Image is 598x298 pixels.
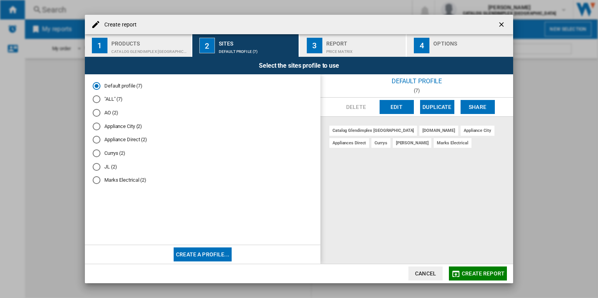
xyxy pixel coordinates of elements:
button: getI18NText('BUTTONS.CLOSE_DIALOG') [494,17,510,32]
div: 1 [92,38,107,53]
div: [PERSON_NAME] [393,138,432,148]
md-radio-button: Currys (2) [93,150,313,157]
button: Create report [449,266,507,280]
div: Options [433,37,510,46]
div: Report [326,37,403,46]
div: 3 [307,38,322,53]
md-radio-button: Appliance Direct (2) [93,136,313,144]
button: Duplicate [420,100,454,114]
md-radio-button: Appliance City (2) [93,123,313,130]
md-radio-button: Default profile (7) [93,82,313,89]
div: currys [371,138,390,148]
div: appliances direct [329,138,369,148]
button: Edit [380,100,414,114]
ng-md-icon: getI18NText('BUTTONS.CLOSE_DIALOG') [498,21,507,30]
div: 4 [414,38,429,53]
button: Create a profile... [174,247,232,261]
div: CATALOG GLENDIMPLEX [GEOGRAPHIC_DATA]:Home appliances [111,46,188,54]
md-radio-button: Marks Electrical (2) [93,177,313,184]
button: Delete [339,100,373,114]
span: Create report [462,270,505,277]
button: 4 Options [407,34,513,57]
div: Sites [219,37,295,46]
div: catalog glendimplex [GEOGRAPHIC_DATA] [329,126,417,135]
div: (7) [320,88,513,93]
div: [DOMAIN_NAME] [419,126,458,135]
button: 2 Sites Default profile (7) [192,34,299,57]
md-radio-button: "ALL" (7) [93,96,313,103]
div: Default profile [320,74,513,88]
h4: Create report [100,21,137,29]
div: Select the sites profile to use [85,57,513,74]
div: Price Matrix [326,46,403,54]
button: Share [461,100,495,114]
div: Products [111,37,188,46]
div: 2 [199,38,215,53]
md-radio-button: JL (2) [93,163,313,170]
button: 3 Report Price Matrix [300,34,407,57]
md-radio-button: AO (2) [93,109,313,117]
div: marks electrical [434,138,471,148]
button: Cancel [408,266,443,280]
div: appliance city [461,126,494,135]
div: Default profile (7) [219,46,295,54]
button: 1 Products CATALOG GLENDIMPLEX [GEOGRAPHIC_DATA]:Home appliances [85,34,192,57]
